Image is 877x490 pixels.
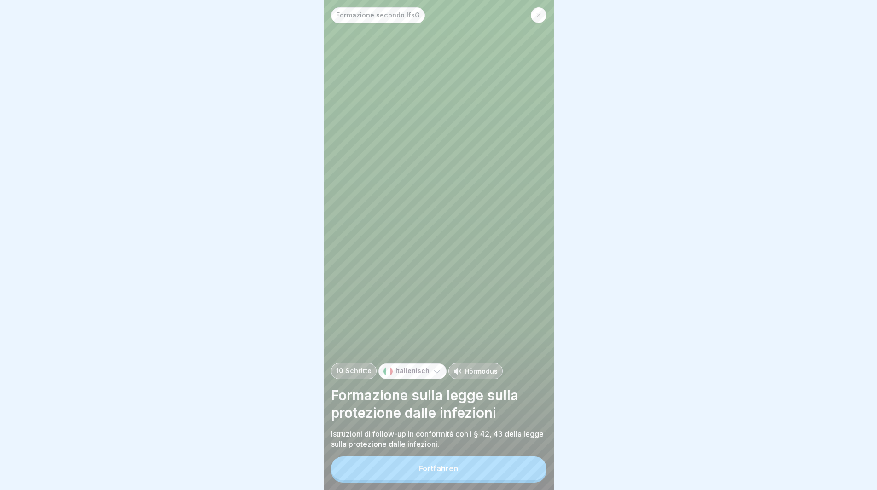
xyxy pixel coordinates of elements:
[336,12,420,19] p: Formazione secondo IfsG
[331,429,546,449] p: Istruzioni di follow-up in conformità con i § 42, 43 della legge sulla protezione dalle infezioni.
[383,367,393,376] img: it.svg
[331,456,546,480] button: Fortfahren
[419,464,458,473] div: Fortfahren
[336,367,372,375] p: 10 Schritte
[331,386,546,421] p: Formazione sulla legge sulla protezione dalle infezioni
[395,367,430,375] p: Italienisch
[465,366,498,376] p: Hörmodus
